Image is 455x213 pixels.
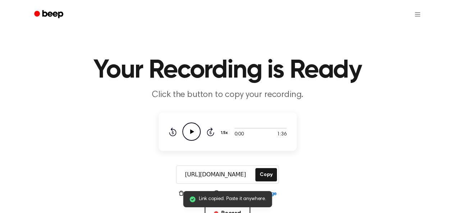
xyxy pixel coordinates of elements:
a: Beep [29,8,70,22]
button: Never Expires|Change [214,190,277,198]
span: 1:36 [277,131,286,138]
h1: Your Recording is Ready [44,57,412,83]
button: 1.5x [220,127,231,139]
span: 0:00 [235,131,244,138]
span: | [255,190,256,198]
button: Delete [178,190,203,198]
button: Copy [255,168,277,181]
span: Change [258,190,277,198]
span: Link copied. Paste it anywhere. [199,195,266,203]
span: | [207,190,209,198]
button: Open menu [409,6,426,23]
p: Click the button to copy your recording. [90,89,366,101]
